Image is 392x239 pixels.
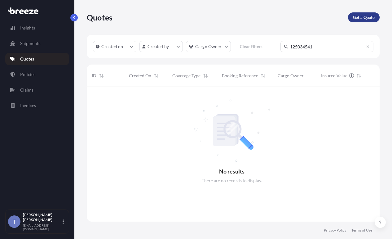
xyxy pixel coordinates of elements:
a: Insights [5,22,69,34]
button: Sort [355,72,363,79]
span: ID [92,73,96,79]
a: Quotes [5,53,69,65]
p: Get a Quote [353,14,375,20]
p: Clear Filters [240,43,262,50]
span: Insured Value [321,73,347,79]
p: Claims [20,87,33,93]
button: Sort [259,72,267,79]
button: Sort [202,72,209,79]
span: T [13,219,16,225]
span: Booking Reference [222,73,258,79]
p: [EMAIL_ADDRESS][DOMAIN_NAME] [23,223,61,231]
span: Coverage Type [172,73,200,79]
a: Claims [5,84,69,96]
span: Created On [129,73,151,79]
a: Privacy Policy [324,228,346,233]
p: Created by [148,43,169,50]
a: Terms of Use [351,228,372,233]
a: Policies [5,68,69,81]
p: Created on [101,43,123,50]
span: Cargo Owner [278,73,304,79]
button: Sort [98,72,105,79]
p: Cargo Owner [195,43,222,50]
button: cargoOwner Filter options [186,41,231,52]
p: Quotes [20,56,34,62]
p: Quotes [87,12,112,22]
p: Insights [20,25,35,31]
p: [PERSON_NAME] [PERSON_NAME] [23,212,61,222]
a: Shipments [5,37,69,50]
button: createdBy Filter options [139,41,183,52]
input: Search Quote or Shipment ID... [280,41,373,52]
p: Invoices [20,102,36,109]
button: Clear Filters [234,42,269,52]
button: createdOn Filter options [93,41,136,52]
a: Invoices [5,99,69,112]
a: Get a Quote [348,12,380,22]
p: Shipments [20,40,40,47]
button: Sort [152,72,160,79]
p: Policies [20,71,35,78]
